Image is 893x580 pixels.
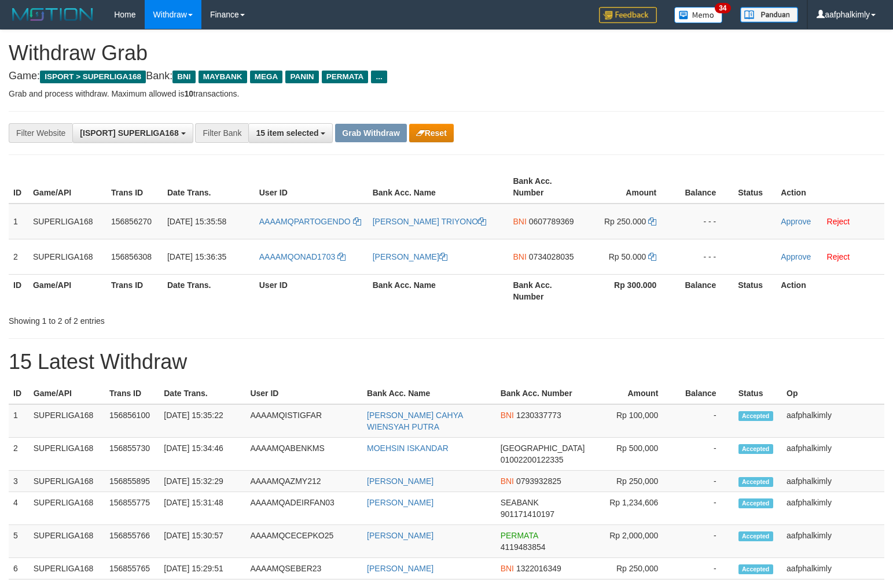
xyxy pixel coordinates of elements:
[584,171,674,204] th: Amount
[675,438,733,471] td: -
[28,171,106,204] th: Game/API
[782,492,884,525] td: aafphalkimly
[782,383,884,404] th: Op
[516,564,561,573] span: Copy 1322016349 to clipboard
[734,383,782,404] th: Status
[675,404,733,438] td: -
[159,438,245,471] td: [DATE] 15:34:46
[513,217,526,226] span: BNI
[738,498,773,508] span: Accepted
[106,274,163,307] th: Trans ID
[105,404,159,438] td: 156856100
[715,3,730,13] span: 34
[29,438,105,471] td: SUPERLIGA168
[9,88,884,99] p: Grab and process withdraw. Maximum allowed is transactions.
[106,171,163,204] th: Trans ID
[159,492,245,525] td: [DATE] 15:31:48
[589,383,675,404] th: Amount
[496,383,590,404] th: Bank Acc. Number
[259,217,351,226] span: AAAAMQPARTOGENDO
[245,558,362,579] td: AAAAMQSEBER23
[589,404,675,438] td: Rp 100,000
[28,274,106,307] th: Game/API
[105,558,159,579] td: 156855765
[827,252,850,261] a: Reject
[589,492,675,525] td: Rp 1,234,606
[529,252,574,261] span: Copy 0734028035 to clipboard
[29,383,105,404] th: Game/API
[248,123,333,143] button: 15 item selected
[29,492,105,525] td: SUPERLIGA168
[827,217,850,226] a: Reject
[782,438,884,471] td: aafphalkimly
[733,274,776,307] th: Status
[409,124,454,142] button: Reset
[367,411,462,431] a: [PERSON_NAME] CAHYA WIENSYAH PUTRA
[373,217,487,226] a: [PERSON_NAME] TRIYONO
[255,274,368,307] th: User ID
[501,455,564,464] span: Copy 01002200122335 to clipboard
[501,509,554,519] span: Copy 901171410197 to clipboard
[508,274,584,307] th: Bank Acc. Number
[9,274,28,307] th: ID
[9,204,28,239] td: 1
[245,525,362,558] td: AAAAMQCECEPKO25
[362,383,496,404] th: Bank Acc. Name
[782,525,884,558] td: aafphalkimly
[9,438,29,471] td: 2
[105,492,159,525] td: 156855775
[9,350,884,374] h1: 15 Latest Withdraw
[781,217,811,226] a: Approve
[105,438,159,471] td: 156855730
[367,564,433,573] a: [PERSON_NAME]
[9,471,29,492] td: 3
[250,71,283,83] span: MEGA
[195,123,248,143] div: Filter Bank
[9,492,29,525] td: 4
[163,274,255,307] th: Date Trans.
[675,525,733,558] td: -
[675,383,733,404] th: Balance
[589,438,675,471] td: Rp 500,000
[782,404,884,438] td: aafphalkimly
[589,558,675,579] td: Rp 250,000
[9,71,884,82] h4: Game: Bank:
[29,471,105,492] td: SUPERLIGA168
[159,558,245,579] td: [DATE] 15:29:51
[599,7,657,23] img: Feedback.jpg
[9,239,28,274] td: 2
[111,217,152,226] span: 156856270
[513,252,526,261] span: BNI
[604,217,646,226] span: Rp 250.000
[159,471,245,492] td: [DATE] 15:32:29
[29,404,105,438] td: SUPERLIGA168
[501,542,546,552] span: Copy 4119483854 to clipboard
[9,171,28,204] th: ID
[9,123,72,143] div: Filter Website
[111,252,152,261] span: 156856308
[648,252,656,261] a: Copy 50000 to clipboard
[368,274,509,307] th: Bank Acc. Name
[609,252,646,261] span: Rp 50.000
[674,204,733,239] td: - - -
[738,477,773,487] span: Accepted
[28,239,106,274] td: SUPERLIGA168
[167,217,226,226] span: [DATE] 15:35:58
[9,6,97,23] img: MOTION_logo.png
[516,476,561,486] span: Copy 0793932825 to clipboard
[172,71,195,83] span: BNI
[322,71,369,83] span: PERMATA
[9,558,29,579] td: 6
[501,476,514,486] span: BNI
[674,239,733,274] td: - - -
[259,252,336,261] span: AAAAMQONAD1703
[9,404,29,438] td: 1
[674,171,733,204] th: Balance
[9,525,29,558] td: 5
[501,411,514,420] span: BNI
[371,71,387,83] span: ...
[245,383,362,404] th: User ID
[501,498,539,507] span: SEABANK
[159,383,245,404] th: Date Trans.
[738,531,773,541] span: Accepted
